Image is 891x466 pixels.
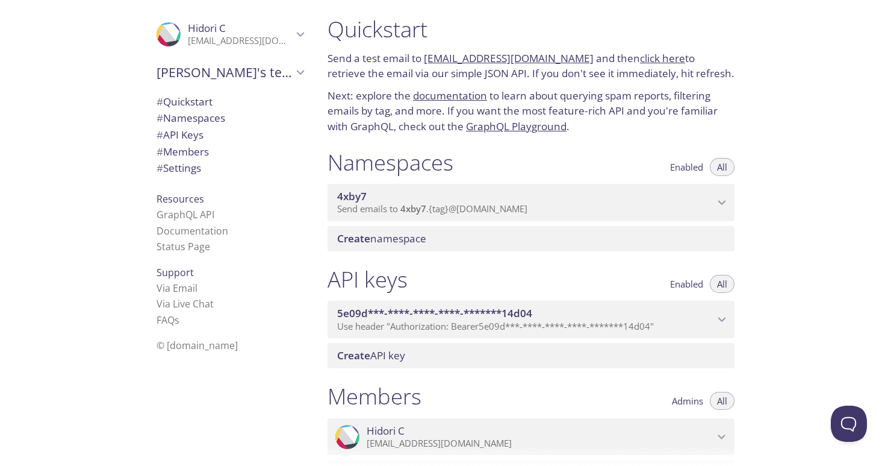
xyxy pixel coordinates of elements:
span: © [DOMAIN_NAME] [157,339,238,352]
div: Quickstart [147,93,313,110]
span: Resources [157,192,204,206]
a: click here [640,51,685,65]
a: GraphQL Playground [466,119,567,133]
span: Send emails to . {tag} @[DOMAIN_NAME] [337,203,527,215]
span: Settings [157,161,201,175]
div: Hidori C [147,14,313,54]
a: Via Email [157,282,197,295]
div: Members [147,143,313,160]
p: Send a test email to and then to retrieve the email via our simple JSON API. If you don't see it ... [328,51,734,81]
span: 4xby7 [337,189,367,203]
span: # [157,161,163,175]
span: # [157,128,163,142]
div: API Keys [147,127,313,143]
p: [EMAIL_ADDRESS][DOMAIN_NAME] [367,438,714,450]
div: Hidori C [328,418,734,456]
button: Admins [665,392,710,410]
span: Support [157,266,194,279]
div: Create namespace [328,226,734,251]
span: API key [337,348,405,362]
span: Quickstart [157,95,213,109]
a: Status Page [157,240,210,253]
div: Hidori's team [147,57,313,88]
div: 4xby7 namespace [328,184,734,221]
a: FAQ [157,313,179,327]
button: Enabled [663,158,710,176]
iframe: Help Scout Beacon - Open [831,406,867,442]
span: 4xby7 [400,203,426,215]
span: [PERSON_NAME]'s team [157,64,293,81]
span: Hidori C [367,424,405,438]
button: All [710,158,734,176]
span: namespace [337,231,426,245]
span: Create [337,348,370,362]
button: Enabled [663,275,710,293]
span: Hidori C [188,21,226,35]
a: [EMAIL_ADDRESS][DOMAIN_NAME] [424,51,594,65]
span: Members [157,145,209,159]
a: Via Live Chat [157,297,214,310]
span: s [175,313,179,327]
h1: Namespaces [328,149,453,176]
span: # [157,145,163,159]
div: Namespaces [147,110,313,127]
span: Namespaces [157,111,225,125]
span: # [157,111,163,125]
div: Create API Key [328,343,734,368]
a: documentation [413,89,487,102]
h1: Members [328,383,421,410]
a: GraphQL API [157,208,214,221]
h1: Quickstart [328,16,734,43]
button: All [710,392,734,410]
button: All [710,275,734,293]
span: API Keys [157,128,203,142]
p: Next: explore the to learn about querying spam reports, filtering emails by tag, and more. If you... [328,88,734,134]
span: # [157,95,163,109]
p: [EMAIL_ADDRESS][DOMAIN_NAME] [188,35,293,47]
span: Create [337,231,370,245]
h1: API keys [328,266,408,293]
a: Documentation [157,224,228,238]
div: Team Settings [147,160,313,177]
